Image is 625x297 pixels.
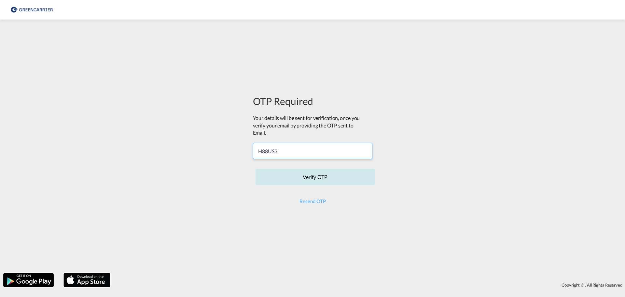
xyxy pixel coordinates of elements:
[253,114,360,136] div: Your details will be sent for verification, once you verify your email by providing the OTP sent ...
[63,272,111,288] img: apple.png
[256,169,375,185] button: Verify OTP
[253,94,372,108] div: OTP Required
[299,198,326,204] button: Resend OTP
[114,279,625,290] div: Copyright © . All Rights Reserved
[253,143,372,159] input: Enter the OTP
[10,3,54,17] img: 8cf206808afe11efa76fcd1e3d746489.png
[3,272,54,288] img: google.png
